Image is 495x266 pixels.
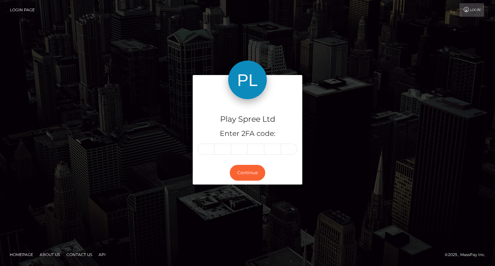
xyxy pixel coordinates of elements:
div: © 2025 , MassPay Inc. [445,251,490,258]
a: Login Page [10,3,35,17]
h5: Enter 2FA code: [198,129,297,139]
a: API [96,250,108,260]
h4: Play Spree Ltd [198,114,297,125]
a: Homepage [7,250,36,260]
img: Play Spree Ltd [228,61,267,99]
a: Login [460,3,484,17]
button: Continue [230,165,265,181]
a: About Us [37,250,63,260]
a: Contact Us [64,250,95,260]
